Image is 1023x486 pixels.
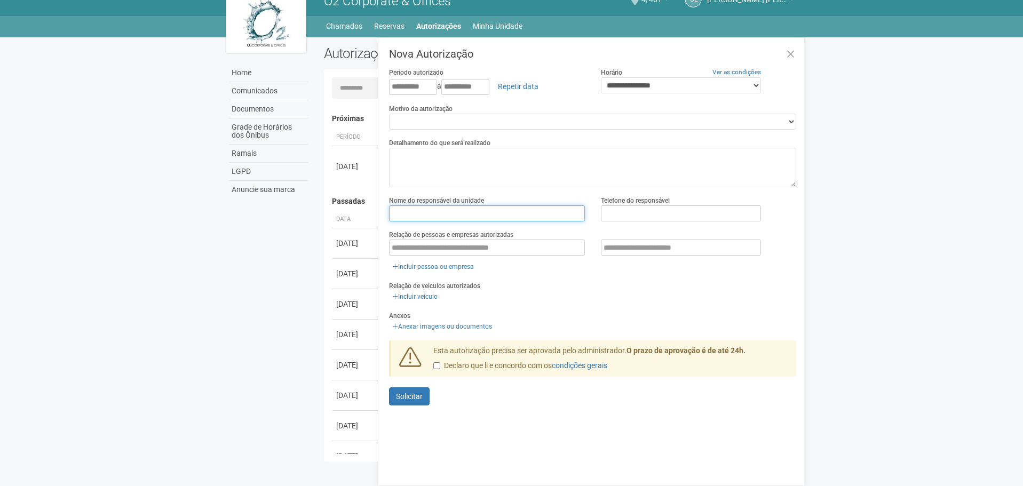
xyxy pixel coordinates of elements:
div: [DATE] [336,161,376,172]
a: Anuncie sua marca [229,181,308,198]
input: Declaro que li e concordo com oscondições gerais [433,362,440,369]
a: LGPD [229,163,308,181]
label: Declaro que li e concordo com os [433,361,607,371]
label: Período autorizado [389,68,443,77]
div: [DATE] [336,360,376,370]
a: Chamados [326,19,362,34]
div: [DATE] [336,420,376,431]
strong: O prazo de aprovação é de até 24h. [627,346,746,355]
a: Home [229,64,308,82]
a: Ver as condições [712,68,761,76]
label: Nome do responsável da unidade [389,196,484,205]
label: Anexos [389,311,410,321]
a: Minha Unidade [473,19,522,34]
a: Grade de Horários dos Ônibus [229,118,308,145]
h4: Próximas [332,115,789,123]
a: Incluir veículo [389,291,441,302]
button: Solicitar [389,387,430,405]
a: Reservas [374,19,405,34]
label: Motivo da autorização [389,104,453,114]
a: Repetir data [491,77,545,95]
div: [DATE] [336,299,376,309]
div: [DATE] [336,329,376,340]
h2: Autorizações [324,45,552,61]
div: [DATE] [336,238,376,249]
div: a [389,77,585,95]
div: Esta autorização precisa ser aprovada pelo administrador. [425,346,797,377]
h4: Passadas [332,197,789,205]
label: Telefone do responsável [601,196,670,205]
th: Data [332,211,380,228]
label: Relação de pessoas e empresas autorizadas [389,230,513,240]
a: Incluir pessoa ou empresa [389,261,477,273]
label: Relação de veículos autorizados [389,281,480,291]
a: Ramais [229,145,308,163]
div: [DATE] [336,451,376,461]
label: Detalhamento do que será realizado [389,138,490,148]
label: Horário [601,68,622,77]
a: Autorizações [416,19,461,34]
a: Comunicados [229,82,308,100]
span: Solicitar [396,392,423,401]
th: Período [332,129,380,146]
a: Documentos [229,100,308,118]
h3: Nova Autorização [389,49,796,59]
div: [DATE] [336,390,376,401]
div: [DATE] [336,268,376,279]
a: Anexar imagens ou documentos [389,321,495,332]
a: condições gerais [552,361,607,370]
